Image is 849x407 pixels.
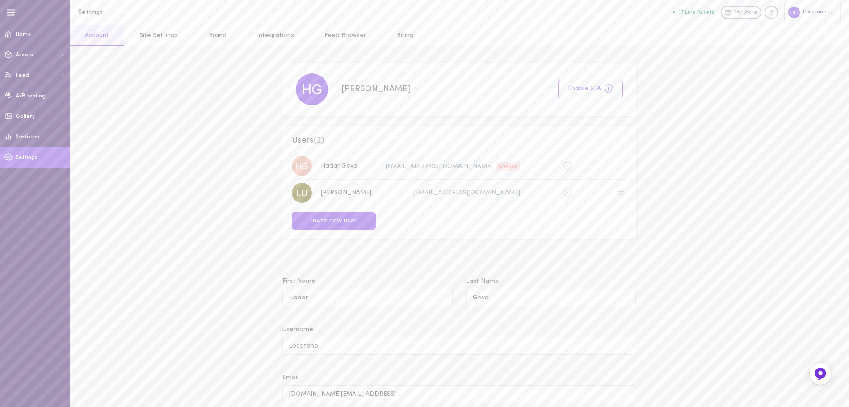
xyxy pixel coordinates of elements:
a: Billing [382,25,429,46]
h1: Settings [78,9,226,16]
span: Last Name [466,278,499,285]
a: My Store [721,6,761,19]
a: Brand [193,25,242,46]
img: Feedback Button [814,367,827,381]
a: Site Settings [124,25,193,46]
span: Users [292,135,626,147]
input: Last Name [466,289,636,306]
a: Feed Browser [309,25,381,46]
span: [PERSON_NAME] [321,189,371,196]
input: First Name [282,289,453,306]
span: My Store [734,9,757,17]
span: A/B testing [16,93,46,99]
div: L'occitane [784,3,841,22]
span: First Name [282,278,315,285]
a: Integrations [242,25,309,46]
a: Account [70,25,124,46]
span: Statistics [16,134,40,140]
span: 2FA is not active [563,162,572,168]
button: Invite new user [292,212,376,230]
span: [PERSON_NAME] [341,85,410,93]
a: 17 Live Assets [673,9,721,16]
span: ( 2 ) [314,136,324,145]
span: Gallery [16,114,35,119]
button: 17 Live Assets [673,9,715,15]
input: Username [282,337,636,354]
input: Email [282,385,636,403]
span: Assets [16,52,33,58]
div: Knowledge center [765,6,778,19]
span: 2FA is not active [563,189,572,195]
span: [EMAIL_ADDRESS][DOMAIN_NAME] [386,163,492,169]
button: Enable 2FA [558,80,623,98]
span: Hadar Geva [321,163,357,169]
span: Settings [16,155,38,160]
span: Email [282,374,298,381]
div: Owner [496,162,520,171]
span: Home [16,32,31,37]
span: [EMAIL_ADDRESS][DOMAIN_NAME] [413,189,520,196]
span: Feed [16,73,29,78]
span: Username [282,326,313,333]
